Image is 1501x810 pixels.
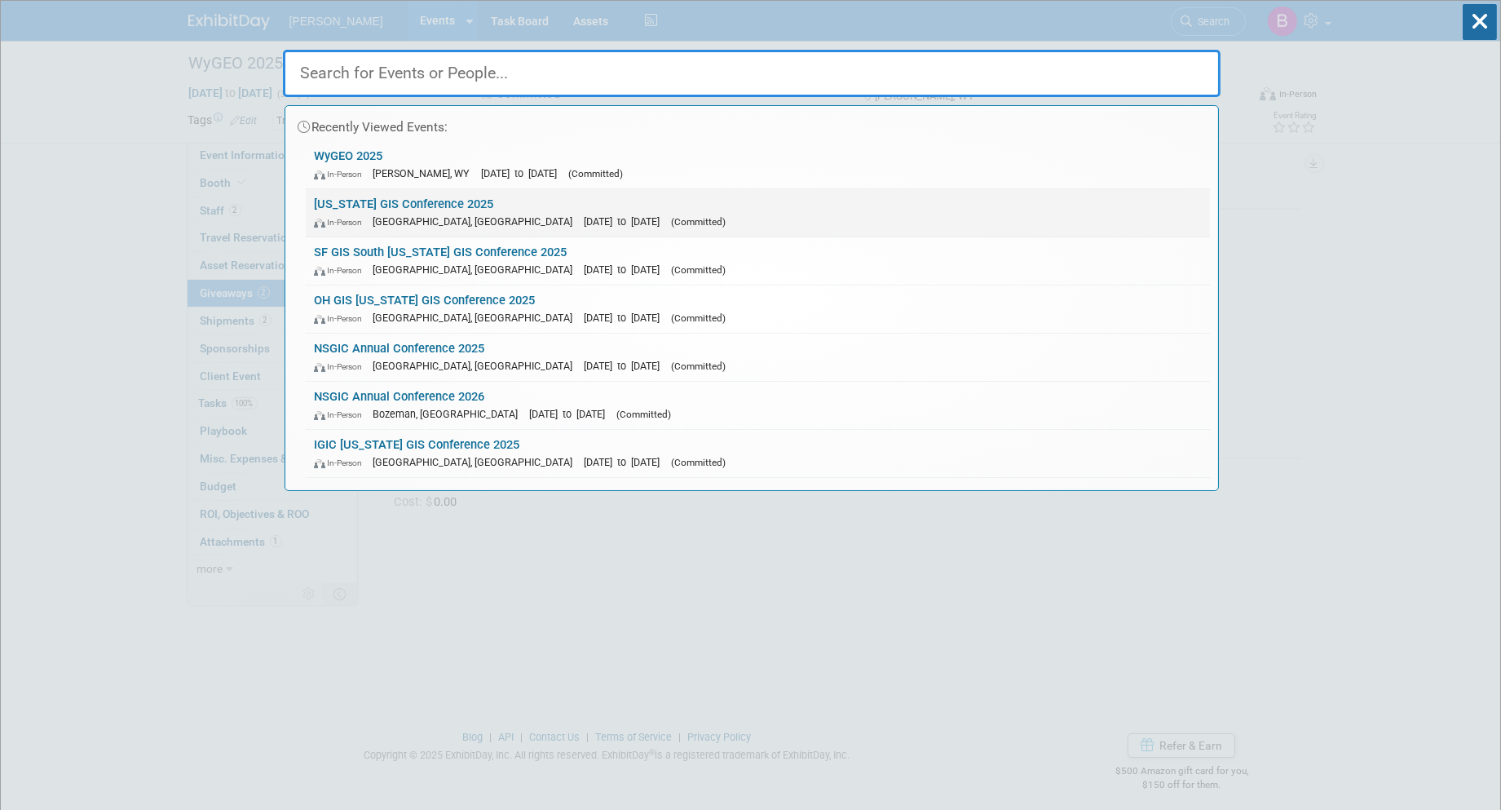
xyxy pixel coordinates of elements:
[671,312,726,324] span: (Committed)
[373,263,581,276] span: [GEOGRAPHIC_DATA], [GEOGRAPHIC_DATA]
[671,216,726,228] span: (Committed)
[373,456,581,468] span: [GEOGRAPHIC_DATA], [GEOGRAPHIC_DATA]
[373,167,478,179] span: [PERSON_NAME], WY
[306,141,1210,188] a: WyGEO 2025 In-Person [PERSON_NAME], WY [DATE] to [DATE] (Committed)
[584,215,668,228] span: [DATE] to [DATE]
[373,360,581,372] span: [GEOGRAPHIC_DATA], [GEOGRAPHIC_DATA]
[616,409,671,420] span: (Committed)
[314,169,369,179] span: In-Person
[481,167,565,179] span: [DATE] to [DATE]
[314,313,369,324] span: In-Person
[584,312,668,324] span: [DATE] to [DATE]
[671,457,726,468] span: (Committed)
[529,408,613,420] span: [DATE] to [DATE]
[314,217,369,228] span: In-Person
[314,409,369,420] span: In-Person
[568,168,623,179] span: (Committed)
[373,215,581,228] span: [GEOGRAPHIC_DATA], [GEOGRAPHIC_DATA]
[314,458,369,468] span: In-Person
[306,189,1210,237] a: [US_STATE] GIS Conference 2025 In-Person [GEOGRAPHIC_DATA], [GEOGRAPHIC_DATA] [DATE] to [DATE] (C...
[306,334,1210,381] a: NSGIC Annual Conference 2025 In-Person [GEOGRAPHIC_DATA], [GEOGRAPHIC_DATA] [DATE] to [DATE] (Com...
[373,408,526,420] span: Bozeman, [GEOGRAPHIC_DATA]
[314,265,369,276] span: In-Person
[373,312,581,324] span: [GEOGRAPHIC_DATA], [GEOGRAPHIC_DATA]
[306,382,1210,429] a: NSGIC Annual Conference 2026 In-Person Bozeman, [GEOGRAPHIC_DATA] [DATE] to [DATE] (Committed)
[584,263,668,276] span: [DATE] to [DATE]
[584,360,668,372] span: [DATE] to [DATE]
[584,456,668,468] span: [DATE] to [DATE]
[306,285,1210,333] a: OH GIS [US_STATE] GIS Conference 2025 In-Person [GEOGRAPHIC_DATA], [GEOGRAPHIC_DATA] [DATE] to [D...
[306,237,1210,285] a: SF GIS South [US_STATE] GIS Conference 2025 In-Person [GEOGRAPHIC_DATA], [GEOGRAPHIC_DATA] [DATE]...
[283,50,1221,97] input: Search for Events or People...
[314,361,369,372] span: In-Person
[306,430,1210,477] a: IGIC [US_STATE] GIS Conference 2025 In-Person [GEOGRAPHIC_DATA], [GEOGRAPHIC_DATA] [DATE] to [DAT...
[294,106,1210,141] div: Recently Viewed Events:
[671,264,726,276] span: (Committed)
[671,361,726,372] span: (Committed)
